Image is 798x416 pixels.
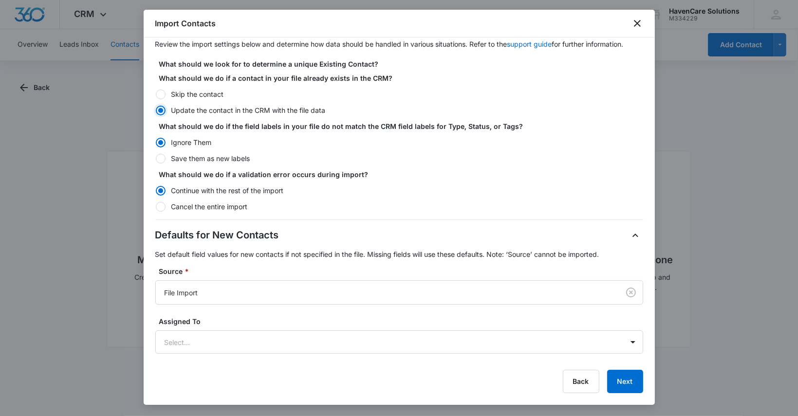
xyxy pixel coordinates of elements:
button: close [631,18,643,29]
label: What should we do if a contact in your file already exists in the CRM? [159,73,647,83]
a: support guide [507,40,552,48]
label: Ignore Them [155,137,643,147]
label: What should we look for to determine a unique Existing Contact? [159,59,647,69]
label: What should we do if a validation error occurs during import? [159,169,647,180]
h2: Defaults for New Contacts [155,228,279,243]
label: Source [159,266,647,276]
label: Save them as new labels [155,153,643,163]
h1: Import Contacts [155,18,216,29]
button: Back [563,370,599,393]
p: Review the import settings below and determine how data should be handled in various situations. ... [155,39,643,49]
label: What should we do if the field labels in your file do not match the CRM field labels for Type, St... [159,121,647,131]
label: Update the contact in the CRM with the file data [155,105,643,115]
button: Next [607,370,643,393]
label: Cancel the entire import [155,201,643,212]
label: Skip the contact [155,89,643,99]
p: Set default field values for new contacts if not specified in the file. Missing fields will use t... [155,249,643,259]
label: Continue with the rest of the import [155,185,643,196]
button: Clear [623,285,639,300]
label: Assigned To [159,316,647,326]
